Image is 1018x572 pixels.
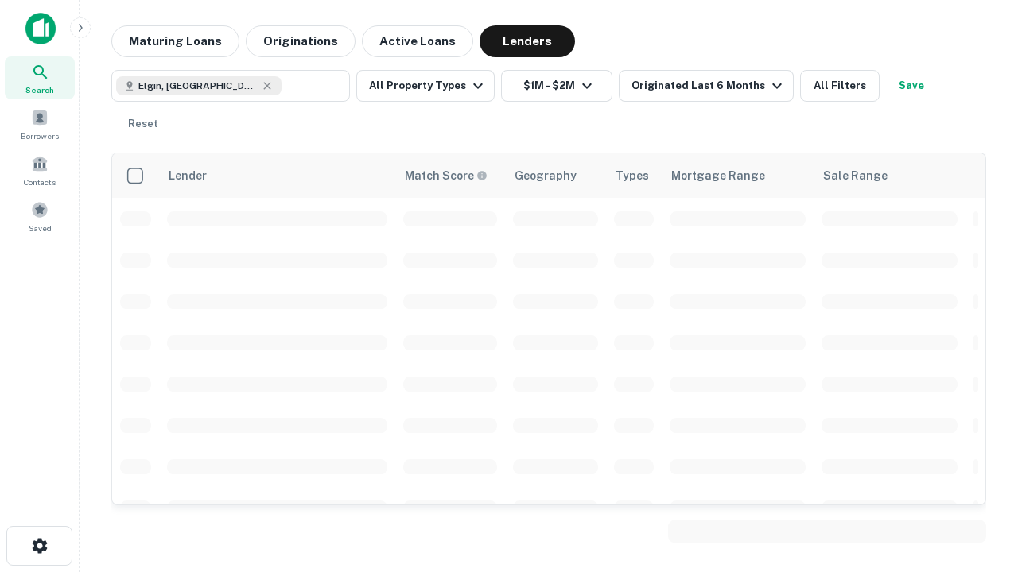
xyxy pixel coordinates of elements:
[395,153,505,198] th: Capitalize uses an advanced AI algorithm to match your search with the best lender. The match sco...
[246,25,356,57] button: Originations
[159,153,395,198] th: Lender
[169,166,207,185] div: Lender
[938,445,1018,521] iframe: Chat Widget
[362,25,473,57] button: Active Loans
[25,83,54,96] span: Search
[886,70,937,102] button: Save your search to get updates of matches that match your search criteria.
[118,108,169,140] button: Reset
[405,167,488,184] div: Capitalize uses an advanced AI algorithm to match your search with the best lender. The match sco...
[29,222,52,234] span: Saved
[5,149,75,191] a: Contacts
[505,153,606,198] th: Geography
[5,195,75,238] a: Saved
[814,153,966,198] th: Sale Range
[823,166,888,185] div: Sale Range
[515,166,577,185] div: Geography
[501,70,612,102] button: $1M - $2M
[662,153,814,198] th: Mortgage Range
[138,79,258,93] span: Elgin, [GEOGRAPHIC_DATA], [GEOGRAPHIC_DATA]
[480,25,575,57] button: Lenders
[405,167,484,184] h6: Match Score
[21,129,59,142] span: Borrowers
[5,102,75,145] a: Borrowers
[24,176,56,188] span: Contacts
[619,70,794,102] button: Originated Last 6 Months
[111,25,239,57] button: Maturing Loans
[356,70,495,102] button: All Property Types
[671,166,765,185] div: Mortgage Range
[800,70,880,102] button: All Filters
[25,13,56,44] img: capitalize-icon.png
[5,56,75,99] a: Search
[631,76,787,95] div: Originated Last 6 Months
[616,166,649,185] div: Types
[606,153,662,198] th: Types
